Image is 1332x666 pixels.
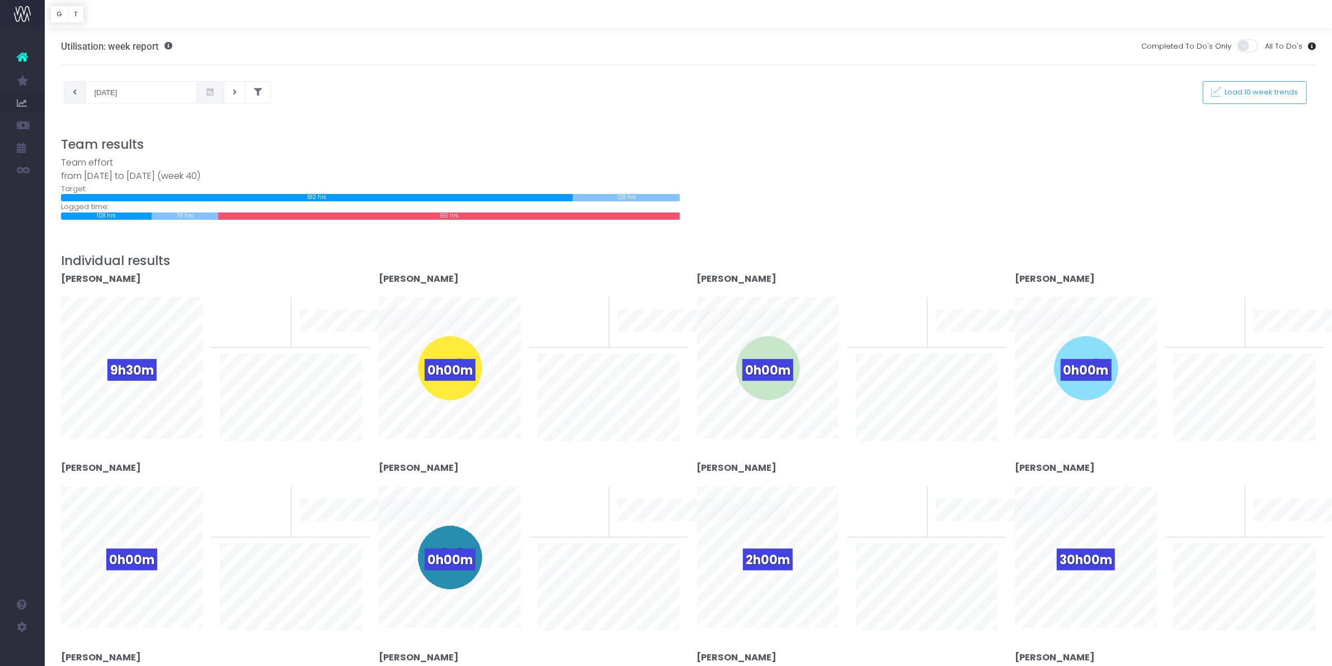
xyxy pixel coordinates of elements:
[50,6,84,23] div: Vertical button group
[61,41,172,52] h3: Utilisation: week report
[61,194,573,201] div: 610 hrs
[425,359,476,381] span: 0h00m
[936,334,986,346] span: 10 week trend
[61,137,1316,152] h3: Team results
[582,297,600,315] span: 0%
[61,212,152,220] div: 108 hrs
[107,359,157,381] span: 9h30m
[1265,41,1302,52] span: All To Do's
[538,505,583,516] span: To last week
[218,212,680,220] div: 551 hrs
[573,194,680,201] div: 128 hrs
[1057,549,1115,570] span: 30h00m
[936,524,986,535] span: 10 week trend
[379,272,459,285] strong: [PERSON_NAME]
[618,524,668,535] span: 10 week trend
[61,272,141,285] strong: [PERSON_NAME]
[1218,297,1236,315] span: 0%
[1254,524,1304,535] span: 10 week trend
[900,297,919,315] span: 0%
[742,359,793,381] span: 0h00m
[1015,272,1095,285] strong: [PERSON_NAME]
[50,6,68,23] button: G
[582,486,600,505] span: 0%
[1174,315,1220,327] span: To last week
[14,644,31,660] img: images/default_profile_image.png
[61,156,680,183] div: Team effort from [DATE] to [DATE] (week 40)
[1174,505,1220,516] span: To last week
[61,651,141,664] strong: [PERSON_NAME]
[697,651,777,664] strong: [PERSON_NAME]
[1203,81,1307,104] button: Load 10 week trends
[106,549,157,570] span: 0h00m
[1254,334,1304,346] span: 10 week trend
[743,549,793,570] span: 2h00m
[697,272,777,285] strong: [PERSON_NAME]
[856,315,902,327] span: To last week
[300,334,350,346] span: 10 week trend
[220,315,266,327] span: To last week
[538,315,583,327] span: To last week
[61,461,141,474] strong: [PERSON_NAME]
[379,651,459,664] strong: [PERSON_NAME]
[53,156,689,220] div: Target: Logged time:
[1221,88,1298,97] span: Load 10 week trends
[379,461,459,474] strong: [PERSON_NAME]
[900,486,919,505] span: 0%
[300,524,350,535] span: 10 week trend
[264,486,283,505] span: 0%
[1141,41,1231,52] span: Completed To Do's Only
[1218,486,1236,505] span: 0%
[152,212,218,220] div: 79 hrs
[1015,461,1095,474] strong: [PERSON_NAME]
[220,505,266,516] span: To last week
[697,461,777,474] strong: [PERSON_NAME]
[61,253,1316,268] h3: Individual results
[1015,651,1095,664] strong: [PERSON_NAME]
[425,549,476,570] span: 0h00m
[264,297,283,315] span: 0%
[1061,359,1112,381] span: 0h00m
[68,6,84,23] button: T
[856,505,902,516] span: To last week
[618,334,668,346] span: 10 week trend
